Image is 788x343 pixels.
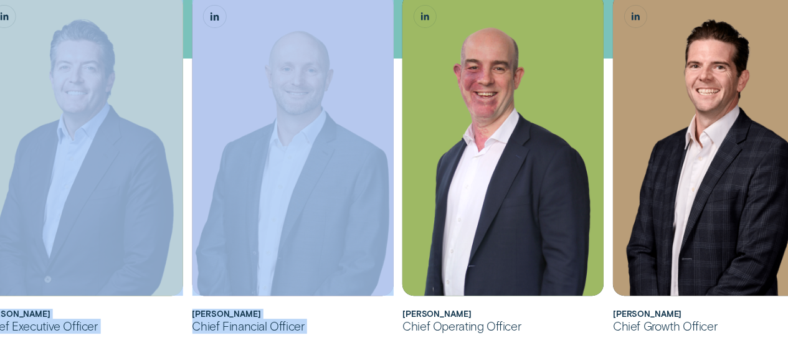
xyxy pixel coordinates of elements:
[204,6,226,28] a: Matthew Lewis, Chief Financial Officer LinkedIn button
[402,319,604,334] div: Chief Operating Officer
[402,309,604,319] h2: Sam Harding
[414,6,436,28] a: Sam Harding, Chief Operating Officer LinkedIn button
[192,309,393,319] h2: Matthew Lewis
[192,319,393,334] div: Chief Financial Officer
[624,6,647,28] a: James Goodwin, Chief Growth Officer LinkedIn button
